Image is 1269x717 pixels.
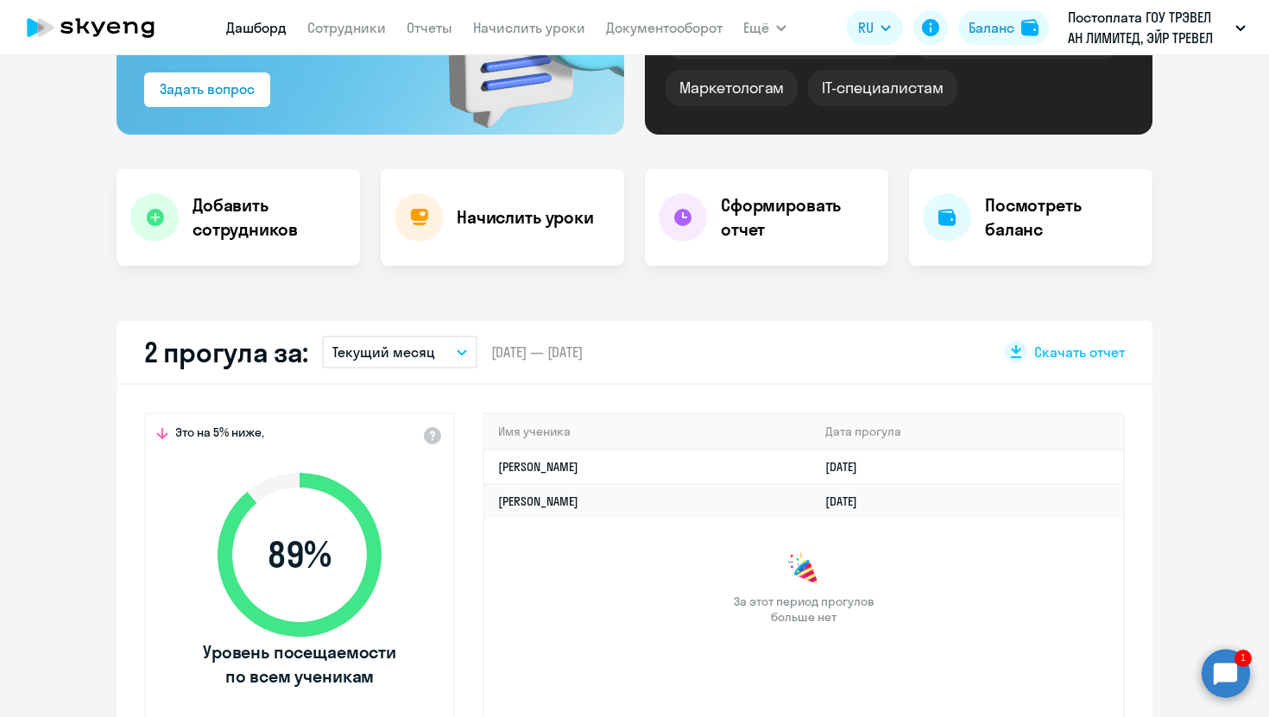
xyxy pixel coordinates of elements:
button: RU [846,10,903,45]
span: RU [858,17,874,38]
button: Постоплата ГОУ ТРЭВЕЛ АН ЛИМИТЕД, ЭЙР ТРЕВЕЛ ТЕХНОЛОДЖИС, ООО [1059,7,1254,48]
button: Ещё [743,10,786,45]
span: Ещё [743,17,769,38]
a: Отчеты [407,19,452,36]
p: Текущий месяц [332,342,435,362]
img: balance [1021,19,1039,36]
h4: Добавить сотрудников [193,193,346,242]
a: [DATE] [825,494,871,509]
a: [PERSON_NAME] [498,459,578,475]
span: За этот период прогулов больше нет [731,594,876,625]
th: Имя ученика [484,414,811,450]
button: Балансbalance [958,10,1049,45]
div: Баланс [969,17,1014,38]
a: Дашборд [226,19,287,36]
button: Задать вопрос [144,72,270,107]
div: Маркетологам [666,70,798,106]
th: Дата прогула [811,414,1123,450]
h4: Сформировать отчет [721,193,874,242]
h4: Начислить уроки [457,205,594,230]
h2: 2 прогула за: [144,335,308,369]
a: [DATE] [825,459,871,475]
a: Начислить уроки [473,19,585,36]
span: Это на 5% ниже, [175,425,264,445]
img: congrats [786,552,821,587]
button: Текущий месяц [322,336,477,368]
a: Сотрудники [307,19,386,36]
div: Задать вопрос [160,79,255,99]
span: 89 % [200,534,399,575]
span: [DATE] — [DATE] [491,343,583,362]
a: Документооборот [606,19,723,36]
div: IT-специалистам [808,70,956,106]
a: [PERSON_NAME] [498,494,578,509]
span: Скачать отчет [1034,343,1125,362]
p: Постоплата ГОУ ТРЭВЕЛ АН ЛИМИТЕД, ЭЙР ТРЕВЕЛ ТЕХНОЛОДЖИС, ООО [1068,7,1228,48]
h4: Посмотреть баланс [985,193,1139,242]
span: Уровень посещаемости по всем ученикам [200,640,399,689]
